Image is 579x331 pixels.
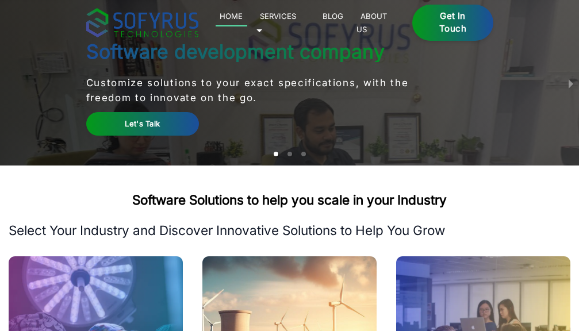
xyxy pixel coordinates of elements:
[86,8,198,37] img: sofyrus
[412,5,493,41] a: Get in Touch
[287,152,292,156] li: slide item 2
[356,9,388,36] a: About Us
[86,112,200,136] a: Let's Talk
[256,9,297,36] a: Services 🞃
[274,152,278,156] li: slide item 1
[9,222,570,239] p: Select Your Industry and Discover Innovative Solutions to Help You Grow
[9,191,570,209] h2: Software Solutions to help you scale in your Industry
[216,9,247,26] a: Home
[301,152,306,156] li: slide item 3
[86,75,425,106] p: Customize solutions to your exact specifications, with the freedom to innovate on the go.
[319,9,348,23] a: Blog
